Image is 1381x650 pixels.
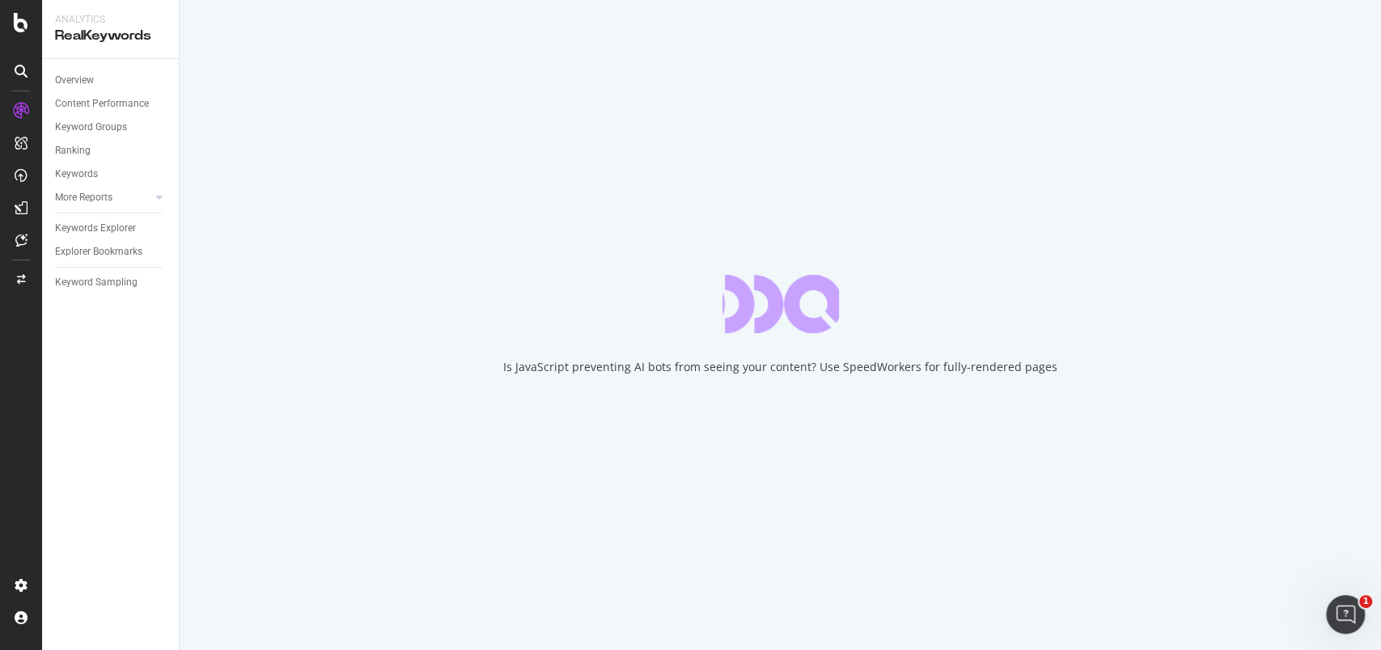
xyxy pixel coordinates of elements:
div: Keyword Groups [55,119,127,136]
a: Keywords [55,166,167,183]
a: More Reports [55,189,151,206]
div: Content Performance [55,95,149,112]
div: Explorer Bookmarks [55,243,142,260]
a: Ranking [55,142,167,159]
div: Keywords Explorer [55,220,136,237]
div: animation [722,275,839,333]
div: RealKeywords [55,27,166,45]
div: Ranking [55,142,91,159]
div: More Reports [55,189,112,206]
a: Keywords Explorer [55,220,167,237]
span: 1 [1359,595,1372,608]
iframe: Intercom live chat [1326,595,1365,634]
a: Keyword Groups [55,119,167,136]
a: Overview [55,72,167,89]
a: Content Performance [55,95,167,112]
div: Keywords [55,166,98,183]
a: Explorer Bookmarks [55,243,167,260]
div: Keyword Sampling [55,274,138,291]
div: Is JavaScript preventing AI bots from seeing your content? Use SpeedWorkers for fully-rendered pages [503,359,1057,375]
div: Analytics [55,13,166,27]
a: Keyword Sampling [55,274,167,291]
div: Overview [55,72,94,89]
